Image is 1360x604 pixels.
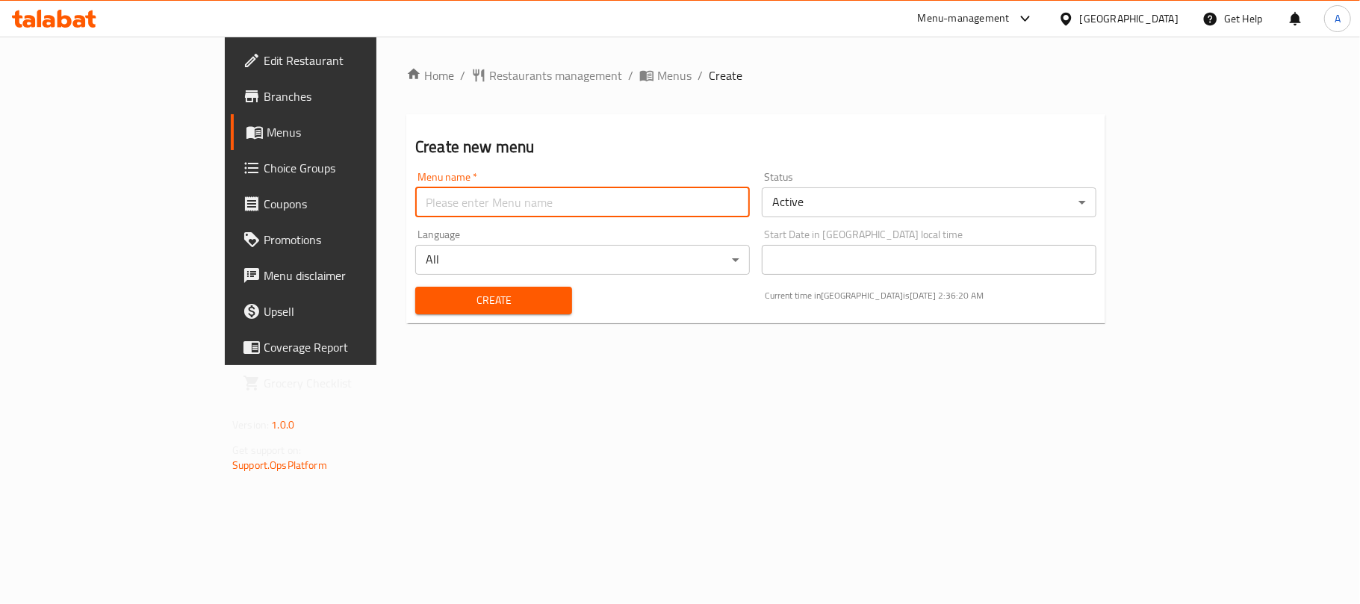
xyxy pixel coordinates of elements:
div: Menu-management [918,10,1010,28]
li: / [460,66,465,84]
a: Menus [231,114,452,150]
span: Restaurants management [489,66,622,84]
span: Grocery Checklist [264,374,440,392]
span: Menus [267,123,440,141]
div: [GEOGRAPHIC_DATA] [1080,10,1179,27]
nav: breadcrumb [406,66,1105,84]
span: Coupons [264,195,440,213]
a: Branches [231,78,452,114]
span: Promotions [264,231,440,249]
a: Upsell [231,293,452,329]
a: Support.OpsPlatform [232,455,327,475]
a: Grocery Checklist [231,365,452,401]
span: Create [709,66,742,84]
span: Edit Restaurant [264,52,440,69]
a: Menus [639,66,692,84]
a: Coverage Report [231,329,452,365]
span: 1.0.0 [271,415,294,435]
a: Menu disclaimer [231,258,452,293]
p: Current time in [GEOGRAPHIC_DATA] is [DATE] 2:36:20 AM [765,289,1096,302]
span: Get support on: [232,440,301,460]
li: / [698,66,703,84]
a: Choice Groups [231,150,452,186]
span: Branches [264,87,440,105]
a: Coupons [231,186,452,222]
div: Active [762,187,1096,217]
span: Version: [232,415,269,435]
span: Menus [657,66,692,84]
span: Menu disclaimer [264,267,440,284]
div: All [415,245,750,275]
button: Create [415,287,572,314]
li: / [628,66,633,84]
span: Coverage Report [264,338,440,356]
h2: Create new menu [415,136,1096,158]
a: Promotions [231,222,452,258]
span: A [1335,10,1341,27]
span: Upsell [264,302,440,320]
input: Please enter Menu name [415,187,750,217]
a: Edit Restaurant [231,43,452,78]
a: Restaurants management [471,66,622,84]
span: Create [427,291,560,310]
span: Choice Groups [264,159,440,177]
